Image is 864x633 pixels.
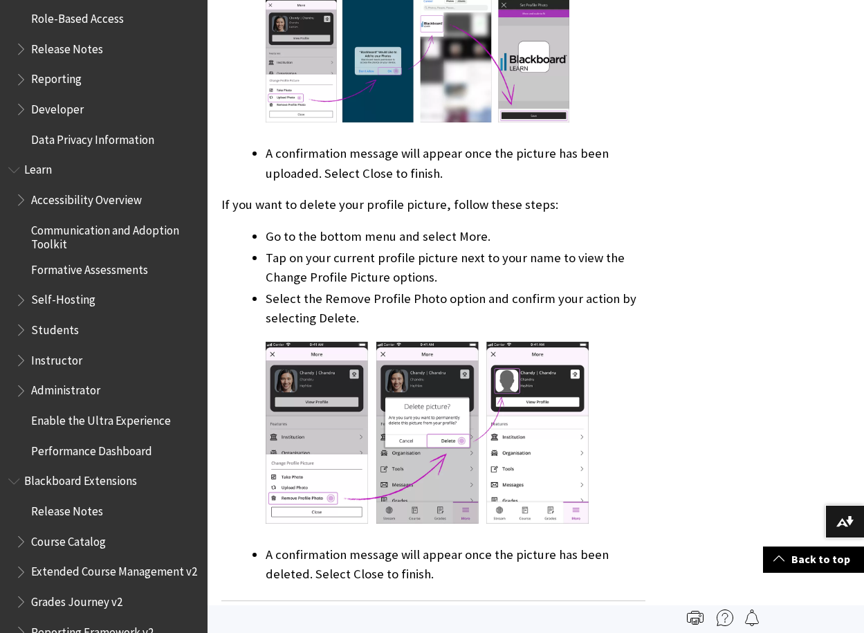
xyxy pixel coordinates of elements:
[31,409,171,428] span: Enable the Ultra Experience
[31,318,79,337] span: Students
[24,470,137,488] span: Blackboard Extensions
[31,188,142,207] span: Accessibility Overview
[31,219,198,251] span: Communication and Adoption Toolkit
[31,98,84,116] span: Developer
[31,288,95,307] span: Self-Hosting
[744,609,760,626] img: Follow this page
[266,545,645,584] li: A confirmation message will appear once the picture has been deleted. Select Close to finish.
[31,530,106,549] span: Course Catalog
[31,349,82,367] span: Instructor
[221,196,645,214] p: If you want to delete your profile picture, follow these steps:
[31,7,124,26] span: Role-Based Access
[31,499,103,518] span: Release Notes
[8,158,199,463] nav: Book outline for Blackboard Learn Help
[266,144,645,183] li: A confirmation message will appear once the picture has been uploaded. Select Close to finish.
[763,547,864,572] a: Back to top
[31,560,197,579] span: Extended Course Management v2
[24,158,52,177] span: Learn
[687,609,704,626] img: Print
[31,37,103,56] span: Release Notes
[266,289,645,543] li: Select the Remove Profile Photo option and confirm your action by selecting Delete.
[31,590,122,609] span: Grades Journey v2
[266,342,589,523] img: The "More" panel is opened with 1) the profile picture selected, 2) the "Remove Profile Photo" op...
[717,609,733,626] img: More help
[266,227,645,246] li: Go to the bottom menu and select More.
[266,248,645,287] li: Tap on your current profile picture next to your name to view the Change Profile Picture options.
[31,258,148,277] span: Formative Assessments
[31,439,152,458] span: Performance Dashboard
[31,128,154,147] span: Data Privacy Information
[31,68,82,86] span: Reporting
[31,379,100,398] span: Administrator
